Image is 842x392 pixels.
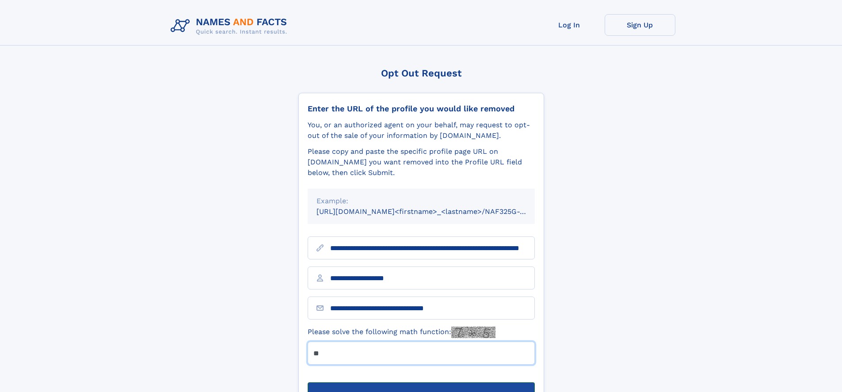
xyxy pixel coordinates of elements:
div: Example: [316,196,526,206]
small: [URL][DOMAIN_NAME]<firstname>_<lastname>/NAF325G-xxxxxxxx [316,207,552,216]
label: Please solve the following math function: [308,327,495,338]
div: You, or an authorized agent on your behalf, may request to opt-out of the sale of your informatio... [308,120,535,141]
div: Opt Out Request [298,68,544,79]
div: Please copy and paste the specific profile page URL on [DOMAIN_NAME] you want removed into the Pr... [308,146,535,178]
img: Logo Names and Facts [167,14,294,38]
a: Log In [534,14,605,36]
a: Sign Up [605,14,675,36]
div: Enter the URL of the profile you would like removed [308,104,535,114]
